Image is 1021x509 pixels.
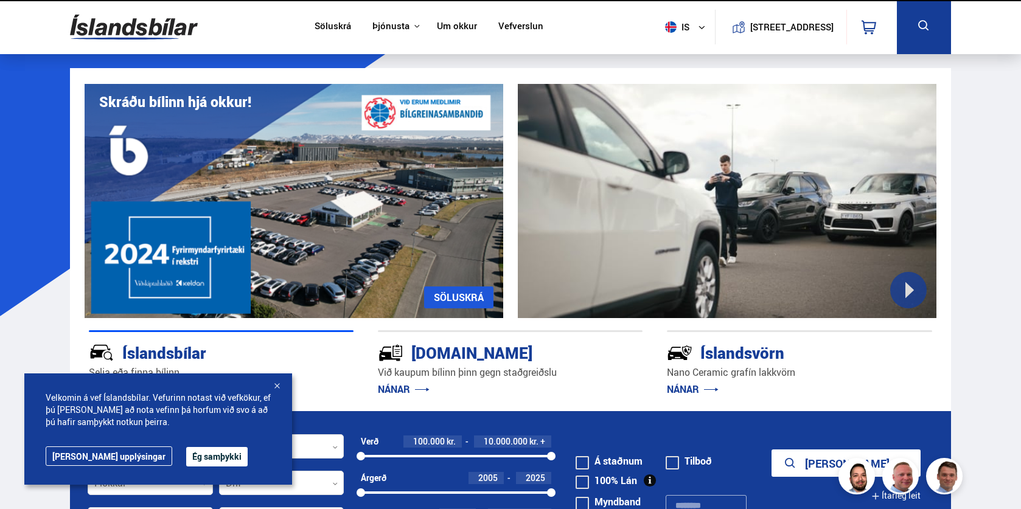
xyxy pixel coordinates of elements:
button: is [660,9,715,45]
div: [DOMAIN_NAME] [378,341,599,362]
p: Við kaupum bílinn þinn gegn staðgreiðslu [378,365,643,379]
span: + [540,437,545,446]
img: eKx6w-_Home_640_.png [85,84,503,318]
span: kr. [529,437,538,446]
label: Á staðnum [576,456,643,466]
a: Um okkur [437,21,477,33]
div: Íslandsbílar [89,341,310,362]
a: NÁNAR [378,383,430,396]
span: 10.000.000 [484,435,528,447]
img: tr5P-W3DuiFaO7aO.svg [378,340,403,365]
span: Velkomin á vef Íslandsbílar. Vefurinn notast við vefkökur, ef þú [PERSON_NAME] að nota vefinn þá ... [46,392,271,428]
img: G0Ugv5HjCgRt.svg [70,7,198,47]
label: Myndband [576,497,641,507]
div: Íslandsvörn [667,341,888,362]
h1: Skráðu bílinn hjá okkur! [99,94,251,110]
img: -Svtn6bYgwAsiwNX.svg [667,340,692,365]
label: 100% Lán [576,476,637,485]
span: is [660,21,691,33]
p: Selja eða finna bílinn [89,365,354,379]
a: Vefverslun [498,21,543,33]
label: Tilboð [666,456,712,466]
button: Ég samþykki [186,447,248,466]
img: siFngHWaQ9KaOqBr.png [884,460,921,496]
img: nhp88E3Fdnt1Opn2.png [840,460,877,496]
button: [STREET_ADDRESS] [754,22,829,32]
span: kr. [447,437,456,446]
a: Söluskrá [315,21,351,33]
div: Verð [361,437,378,446]
a: [PERSON_NAME] upplýsingar [46,446,172,466]
span: 100.000 [413,435,445,447]
img: JRvxyua_JYH6wB4c.svg [89,340,114,365]
div: Árgerð [361,473,386,483]
img: FbJEzSuNWCJXmdc-.webp [928,460,964,496]
button: [PERSON_NAME] [772,449,921,477]
span: 2025 [526,472,545,483]
a: NÁNAR [667,383,719,396]
p: Nano Ceramic grafín lakkvörn [667,365,932,379]
button: Þjónusta [372,21,409,32]
img: svg+xml;base64,PHN2ZyB4bWxucz0iaHR0cDovL3d3dy53My5vcmcvMjAwMC9zdmciIHdpZHRoPSI1MTIiIGhlaWdodD0iNT... [665,21,677,33]
a: [STREET_ADDRESS] [722,10,840,44]
span: 2005 [478,472,498,483]
a: SÖLUSKRÁ [424,286,493,308]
